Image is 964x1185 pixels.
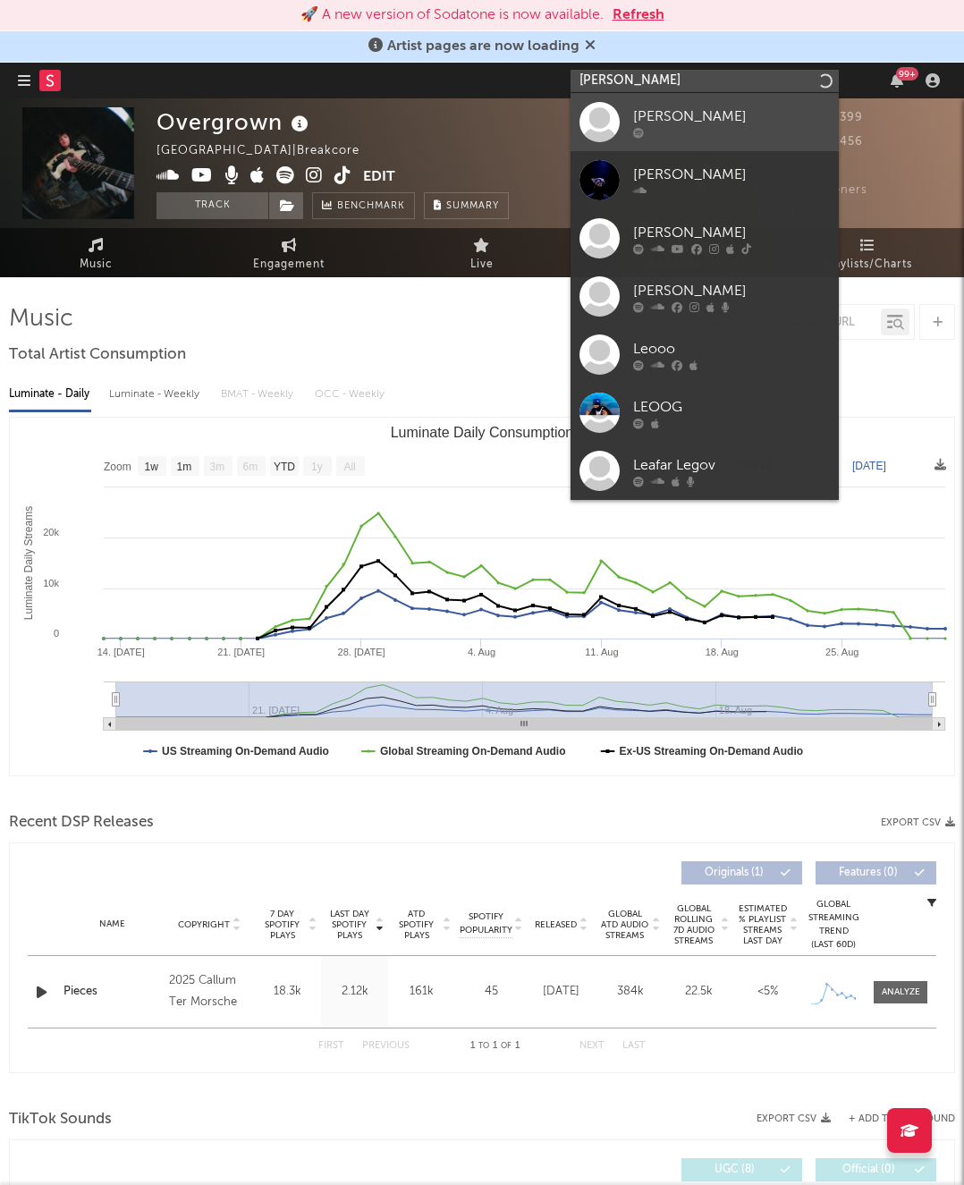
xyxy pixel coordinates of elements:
text: 25. Aug [825,647,858,657]
a: Engagement [193,228,386,277]
text: US Streaming On-Demand Audio [162,745,329,758]
button: Previous [362,1041,410,1051]
a: Pieces [63,983,160,1001]
svg: Luminate Daily Consumption [10,418,954,775]
span: Live [470,254,494,275]
button: Originals(1) [681,861,802,885]
text: Luminate Daily Streams [22,506,35,620]
text: 1w [145,461,159,473]
span: 399 [819,112,863,123]
span: TikTok Sounds [9,1109,112,1130]
text: 4. Aug [468,647,495,657]
span: to [478,1042,489,1050]
button: First [318,1041,344,1051]
span: Benchmark [337,196,405,217]
div: [GEOGRAPHIC_DATA] | Breakcore [156,140,380,162]
a: Leooo [571,326,839,384]
a: Leafar Legov [571,442,839,500]
input: Search for artists [571,70,839,92]
button: UGC(8) [681,1158,802,1181]
a: [PERSON_NAME] [571,267,839,326]
text: 28. [DATE] [338,647,385,657]
button: Official(0) [816,1158,936,1181]
span: Features ( 0 ) [827,868,909,878]
button: Features(0) [816,861,936,885]
div: Name [63,918,160,931]
text: 21. [DATE] [217,647,265,657]
div: Global Streaming Trend (Last 60D) [807,898,860,952]
span: 7 Day Spotify Plays [258,909,306,941]
a: LEOOG [571,384,839,442]
text: Global Streaming On-Demand Audio [380,745,566,758]
text: 20k [43,527,59,537]
button: Export CSV [881,817,955,828]
span: UGC ( 8 ) [693,1164,775,1175]
div: 99 + [896,67,918,80]
span: 456 [819,136,863,148]
button: + Add TikTok Sound [831,1114,955,1124]
span: Global Rolling 7D Audio Streams [669,903,718,946]
span: Copyright [178,919,230,930]
text: 3m [210,461,225,473]
span: Summary [446,201,499,211]
span: Recent DSP Releases [9,812,154,834]
a: Live [385,228,579,277]
div: [PERSON_NAME] [633,164,830,185]
span: Music [80,254,113,275]
text: 18. Aug [706,647,739,657]
span: Artist pages are now loading [387,39,579,54]
div: Luminate - Daily [9,379,91,410]
span: Engagement [253,254,325,275]
text: Luminate Daily Consumption [391,425,574,440]
button: Refresh [613,4,664,26]
span: Released [535,919,577,930]
div: [PERSON_NAME] [633,280,830,301]
span: Estimated % Playlist Streams Last Day [738,903,787,946]
span: of [501,1042,512,1050]
text: 11. Aug [585,647,618,657]
button: Last [622,1041,646,1051]
a: Playlists/Charts [771,228,964,277]
span: Spotify Popularity [460,910,512,937]
div: 18.3k [258,983,317,1001]
button: 99+ [891,73,903,88]
div: 384k [600,983,660,1001]
div: [DATE] [531,983,591,1001]
div: 161k [393,983,451,1001]
a: [PERSON_NAME] [571,151,839,209]
text: 0 [54,628,59,639]
span: ATD Spotify Plays [393,909,440,941]
text: 10k [43,578,59,588]
div: 2.12k [326,983,384,1001]
text: 1y [311,461,323,473]
text: 6m [243,461,258,473]
div: Leafar Legov [633,454,830,476]
text: Ex-US Streaming On-Demand Audio [620,745,804,758]
button: Track [156,192,268,219]
text: All [343,461,355,473]
button: Edit [363,166,395,189]
div: Overgrown [156,107,313,137]
span: Last Day Spotify Plays [326,909,373,941]
div: Leooo [633,338,830,360]
div: 2025 Callum Ter Morsche [169,970,249,1013]
span: Global ATD Audio Streams [600,909,649,941]
text: Zoom [104,461,131,473]
div: <5% [738,983,798,1001]
div: Luminate - Weekly [109,379,203,410]
div: 45 [460,983,522,1001]
div: [PERSON_NAME] [633,222,830,243]
span: Total Artist Consumption [9,344,186,366]
text: [DATE] [852,460,886,472]
text: 14. [DATE] [97,647,145,657]
span: Playlists/Charts [824,254,912,275]
text: YTD [274,461,295,473]
div: 22.5k [669,983,729,1001]
button: Next [579,1041,605,1051]
text: 1m [177,461,192,473]
div: 🚀 A new version of Sodatone is now available. [300,4,604,26]
a: [PERSON_NAME] [571,93,839,151]
span: Originals ( 1 ) [693,868,775,878]
button: Export CSV [757,1113,831,1124]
